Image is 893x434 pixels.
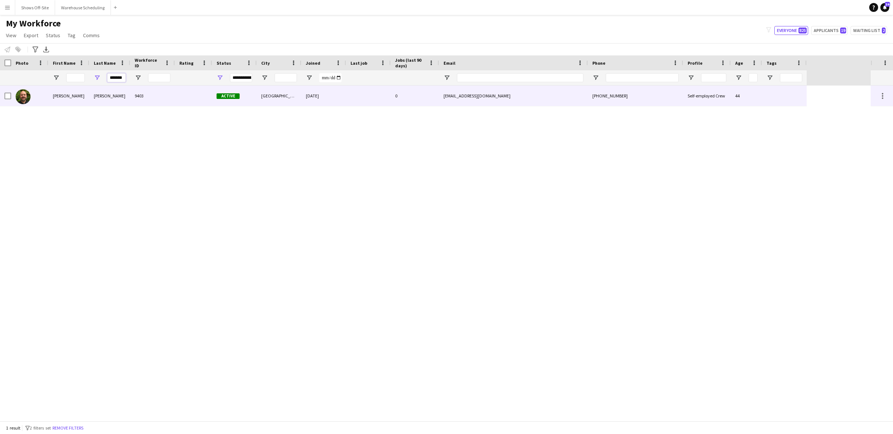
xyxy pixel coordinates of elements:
input: Profile Filter Input [701,73,726,82]
div: [EMAIL_ADDRESS][DOMAIN_NAME] [439,86,588,106]
input: First Name Filter Input [66,73,85,82]
button: Open Filter Menu [444,74,450,81]
button: Waiting list2 [851,26,887,35]
span: My Workforce [6,18,61,29]
button: Open Filter Menu [688,74,694,81]
input: City Filter Input [275,73,297,82]
input: Email Filter Input [457,73,583,82]
button: Remove filters [51,424,85,432]
button: Open Filter Menu [766,74,773,81]
div: 44 [731,86,762,106]
button: Everyone825 [774,26,808,35]
span: Comms [83,32,100,39]
button: Applicants19 [811,26,848,35]
input: Phone Filter Input [606,73,679,82]
div: 0 [391,86,439,106]
button: Open Filter Menu [135,74,141,81]
app-action-btn: Export XLSX [42,45,51,54]
input: Joined Filter Input [319,73,342,82]
div: [DATE] [301,86,346,106]
a: Comms [80,30,103,40]
input: Workforce ID Filter Input [148,73,170,82]
a: Export [21,30,41,40]
span: Last job [351,60,367,66]
span: City [261,60,270,66]
span: Jobs (last 90 days) [395,57,426,68]
span: Workforce ID [135,57,161,68]
a: 34 [880,3,889,12]
span: Rating [179,60,193,66]
span: 34 [885,2,890,7]
button: Shows Off-Site [15,0,55,15]
a: Status [43,30,63,40]
div: [GEOGRAPHIC_DATA] [257,86,301,106]
button: Open Filter Menu [94,74,100,81]
span: 2 filters set [30,425,51,431]
span: Status [46,32,60,39]
span: Phone [592,60,605,66]
a: View [3,30,19,40]
span: 2 [882,28,886,33]
span: Export [24,32,38,39]
span: 19 [840,28,846,33]
span: Photo [16,60,28,66]
input: Age Filter Input [749,73,758,82]
a: Tag [65,30,79,40]
span: Joined [306,60,320,66]
button: Open Filter Menu [592,74,599,81]
button: Open Filter Menu [53,74,60,81]
button: Open Filter Menu [735,74,742,81]
div: Self-employed Crew [683,86,731,106]
img: Brad Squires [16,89,31,104]
div: [PERSON_NAME] [48,86,89,106]
div: [PHONE_NUMBER] [588,86,683,106]
span: Status [217,60,231,66]
app-action-btn: Advanced filters [31,45,40,54]
span: View [6,32,16,39]
span: Profile [688,60,702,66]
input: Last Name Filter Input [107,73,126,82]
span: 825 [798,28,807,33]
span: Active [217,93,240,99]
span: Tags [766,60,777,66]
button: Warehouse Scheduling [55,0,111,15]
span: Last Name [94,60,116,66]
button: Open Filter Menu [261,74,268,81]
button: Open Filter Menu [217,74,223,81]
div: 9403 [130,86,175,106]
span: Email [444,60,455,66]
span: Tag [68,32,76,39]
input: Tags Filter Input [780,73,802,82]
span: Age [735,60,743,66]
div: [PERSON_NAME] [89,86,130,106]
button: Open Filter Menu [306,74,313,81]
span: First Name [53,60,76,66]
